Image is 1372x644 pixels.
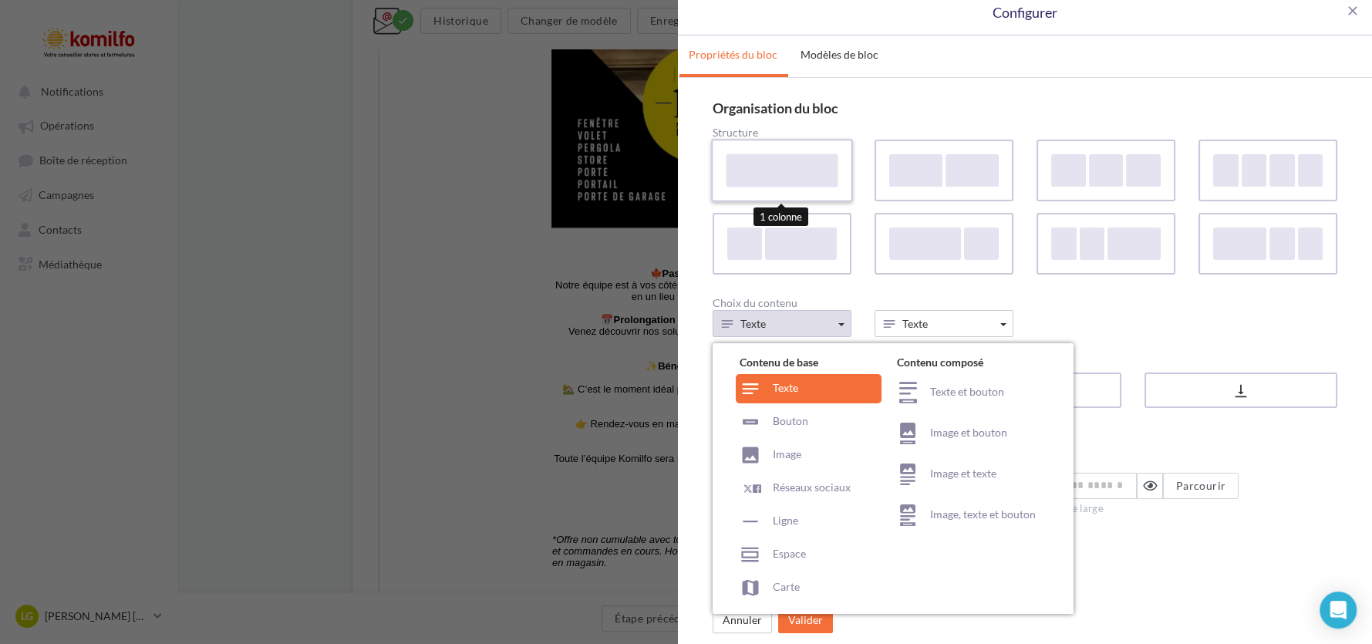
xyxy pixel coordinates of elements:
[893,415,1050,452] div: Image et bouton
[701,3,1349,23] div: Configurer
[1320,592,1357,629] div: Open Intercom Messenger
[736,507,882,536] div: Ligne
[299,39,492,116] img: Design_sans_titre_40.png
[736,440,882,470] div: Image
[736,540,882,569] div: Espace
[753,207,808,227] div: 1 colonne
[902,317,928,330] span: Texte
[893,456,1050,493] div: Image et texte
[875,310,1013,337] button: Texte
[893,374,1050,411] div: Texte et bouton
[713,101,1337,115] div: Organisation du bloc
[1163,473,1239,499] button: Parcourir
[893,355,1050,374] p: Contenu composé
[713,607,772,633] button: Annuler
[349,595,442,607] strong: Madame, Monsieur,
[1345,3,1360,19] span: close
[1176,479,1225,492] span: Parcourir
[295,12,454,23] span: L'email ne s'affiche pas correctement ?
[713,298,1337,309] div: Choix du contenu
[713,127,1337,138] div: Structure
[679,35,787,74] a: Propriétés du bloc
[1232,383,1249,399] i: vertical_align_bottom
[713,310,851,337] button: Texte
[778,607,833,633] button: Valider
[282,619,521,630] strong: Passez un automne tout en confort avec Komilfo !
[172,132,619,579] img: Design_sans_titre_1.jpg
[740,317,766,330] span: Texte
[736,573,882,602] div: Carte
[736,474,882,503] div: Réseaux sociaux
[454,12,497,23] a: Cliquez-ici
[736,355,882,374] p: Contenu de base
[893,497,1050,534] div: Image, texte et bouton
[791,35,888,74] a: Modèles de bloc
[736,407,882,437] div: Bouton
